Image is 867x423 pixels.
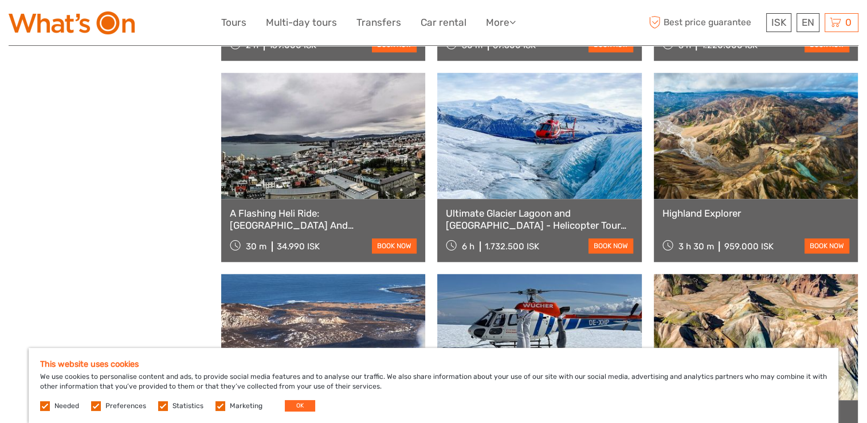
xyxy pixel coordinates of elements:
[269,40,316,50] div: 159.000 ISK
[462,241,474,252] span: 6 h
[16,20,130,29] p: We're away right now. Please check back later!
[356,14,401,31] a: Transfers
[246,241,266,252] span: 30 m
[844,17,853,28] span: 0
[277,241,320,252] div: 34.990 ISK
[230,401,262,411] label: Marketing
[724,241,773,252] div: 959.000 ISK
[678,40,691,50] span: 3 h
[372,238,417,253] a: book now
[701,40,757,50] div: 1.220.000 ISK
[40,359,827,369] h5: This website uses cookies
[646,13,763,32] span: Best price guarantee
[9,11,135,34] img: What's On
[246,40,258,50] span: 2 h
[132,18,146,32] button: Open LiveChat chat widget
[797,13,819,32] div: EN
[221,14,246,31] a: Tours
[266,14,337,31] a: Multi-day tours
[421,14,466,31] a: Car rental
[105,401,146,411] label: Preferences
[462,40,482,50] span: 30 m
[678,241,713,252] span: 3 h 30 m
[493,40,536,50] div: 67.500 ISK
[29,348,838,423] div: We use cookies to personalise content and ads, to provide social media features and to analyse ou...
[486,14,516,31] a: More
[285,400,315,412] button: OK
[662,207,849,219] a: Highland Explorer
[54,401,79,411] label: Needed
[172,401,203,411] label: Statistics
[805,238,849,253] a: book now
[485,241,539,252] div: 1.732.500 ISK
[589,238,633,253] a: book now
[771,17,786,28] span: ISK
[230,207,417,231] a: A Flashing Heli Ride: [GEOGRAPHIC_DATA] And [GEOGRAPHIC_DATA] with landing
[446,207,633,231] a: Ultimate Glacier Lagoon and [GEOGRAPHIC_DATA] - Helicopter Tour from [GEOGRAPHIC_DATA]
